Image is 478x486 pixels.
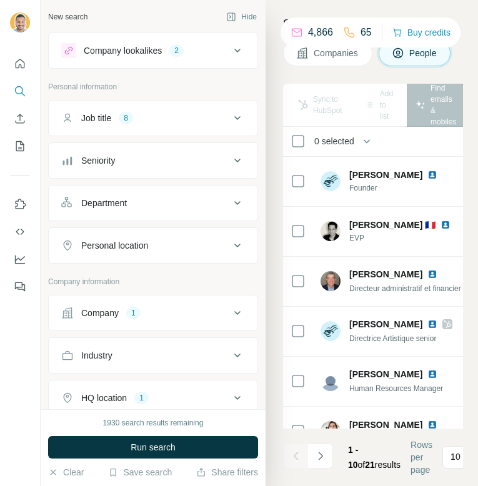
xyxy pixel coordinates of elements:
[349,182,452,194] span: Founder
[81,392,127,404] div: HQ location
[81,197,127,209] div: Department
[10,12,30,32] img: Avatar
[348,445,358,470] span: 1 - 10
[48,436,258,459] button: Run search
[48,276,258,287] p: Company information
[441,220,451,230] img: LinkedIn logo
[321,221,341,241] img: Avatar
[10,135,30,157] button: My lists
[196,466,258,479] button: Share filters
[349,232,466,244] span: EVP
[361,25,372,40] p: 65
[283,15,463,32] h4: Search
[314,135,354,147] span: 0 selected
[49,298,257,328] button: Company1
[108,466,172,479] button: Save search
[10,193,30,216] button: Use Surfe on LinkedIn
[358,460,366,470] span: of
[411,439,432,476] span: Rows per page
[409,47,438,59] span: People
[349,284,461,293] span: Directeur administratif et financier
[348,445,401,470] span: results
[10,275,30,298] button: Feedback
[365,460,375,470] span: 21
[427,269,437,279] img: LinkedIn logo
[169,45,184,56] div: 2
[10,248,30,270] button: Dashboard
[81,112,111,124] div: Job title
[321,371,341,391] img: Avatar
[349,334,436,343] span: Directrice Artistique senior
[217,7,266,26] button: Hide
[48,11,87,22] div: New search
[10,107,30,130] button: Enrich CSV
[436,444,466,474] iframe: Intercom live chat
[321,271,341,291] img: Avatar
[321,421,341,441] img: Avatar
[10,221,30,243] button: Use Surfe API
[427,369,437,379] img: LinkedIn logo
[10,52,30,75] button: Quick start
[392,24,451,41] button: Buy credits
[10,80,30,102] button: Search
[349,268,422,280] span: [PERSON_NAME]
[48,466,84,479] button: Clear
[427,420,437,430] img: LinkedIn logo
[119,112,133,124] div: 8
[349,318,422,330] span: [PERSON_NAME]
[81,307,119,319] div: Company
[49,188,257,218] button: Department
[84,44,162,57] div: Company lookalikes
[131,441,176,454] span: Run search
[81,239,148,252] div: Personal location
[349,368,422,380] span: [PERSON_NAME]
[49,36,257,66] button: Company lookalikes2
[321,171,341,191] img: Avatar
[349,384,443,393] span: Human Resources Manager
[49,383,257,413] button: HQ location1
[314,47,359,59] span: Companies
[81,154,115,167] div: Seniority
[81,349,112,362] div: Industry
[126,307,141,319] div: 1
[49,231,257,260] button: Personal location
[103,417,204,429] div: 1930 search results remaining
[49,146,257,176] button: Seniority
[349,220,436,230] span: [PERSON_NAME] 🇫🇷
[134,392,149,404] div: 1
[349,419,422,431] span: [PERSON_NAME]
[427,319,437,329] img: LinkedIn logo
[49,340,257,370] button: Industry
[349,169,422,181] span: [PERSON_NAME]
[49,103,257,133] button: Job title8
[427,170,437,180] img: LinkedIn logo
[48,81,258,92] p: Personal information
[308,444,333,469] button: Navigate to next page
[321,321,341,341] img: Avatar
[308,25,333,40] p: 4,866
